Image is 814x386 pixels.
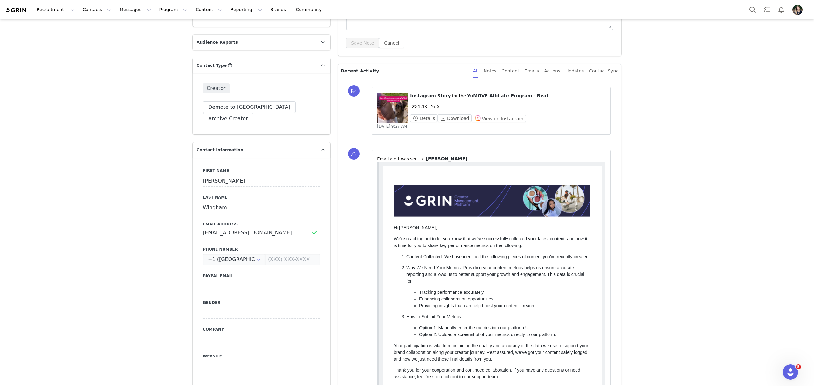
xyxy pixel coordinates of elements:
[11,206,208,226] p: Your participation is vital to maintaining the quality and accuracy of the data we use to support...
[12,287,82,294] p: Resources
[3,46,217,51] p: If you did not request this email, feel free to ignore
[24,87,208,94] p: Content Collected: We have identified the following pieces of content you've recently created:
[25,286,82,292] a: How to manually add metrics
[3,51,186,61] span: this email or contact [EMAIL_ADDRESS][DOMAIN_NAME].
[37,140,208,147] li: Tracking performance accurately
[3,12,217,17] p: You’re almost done! Please click the link below to verify your email. The link expires in 1 hour.
[203,195,320,200] label: Last Name
[11,19,208,51] img: Grin
[760,3,774,17] a: Tasks
[484,64,496,78] div: Notes
[789,5,809,15] button: Profile
[11,366,208,369] p: © 2025 GRIN. All rights reserved.
[203,327,320,332] label: Company
[24,165,208,171] p: How to Submit Your Metrics:
[11,257,208,270] p: Cheers, The GRIN Team
[606,22,613,30] div: Press the Up and Down arrow keys to resize the editor.
[3,41,217,50] p: Please do not reply to this message. Your messages will not be received. If you need to contact y...
[783,364,798,380] iframe: Intercom live chat
[11,70,208,83] p: We're reaching out to let you know that we've successfully collected your latest content, and now...
[24,116,208,136] p: Why We Need Your Metrics: Providing your content metrics helps us ensure accurate reporting and a...
[792,5,803,15] img: 8267397b-b1d9-494c-9903-82b3ae1be546.jpeg
[3,27,27,37] a: Verify
[33,3,79,17] button: Recruitment
[472,116,526,121] a: View on Instagram
[101,46,202,51] span: it or contact [EMAIL_ADDRESS][DOMAIN_NAME].
[410,93,605,99] p: ⁨ ⁩ ⁨ ⁩ for the ⁨ ⁩
[3,12,217,22] p: We received a request to update your email address. If this was you, click the button below to ve...
[24,148,208,154] p: How to Submit Your Metrics:
[379,38,404,48] button: Cancel
[3,3,217,70] body: The GRIN Team
[37,136,208,143] li: Providing insights that can help boost your content's reach
[12,258,82,264] p: Resources
[37,130,208,136] li: Enhancing collaboration opportunities
[12,322,189,326] p: If you're having trouble clicking viewing this email, copy and paste the URL below into your web ...
[203,113,253,124] button: Archive Creator
[265,254,320,265] input: (XXX) XXX-XXXX
[5,5,261,12] body: Rich Text Area. Press ALT-0 for help.
[410,114,438,122] button: Details
[25,306,80,311] a: How to access your live site
[203,273,320,279] label: Paypal Email
[227,3,266,17] button: Reporting
[11,59,208,65] p: Hi [PERSON_NAME],
[11,244,208,258] p: Cheers, The GRIN Team
[473,64,479,78] div: All
[796,364,801,369] span: 5
[437,93,451,98] span: Story
[3,3,217,8] p: Hi [PERSON_NAME], 𝔻𝕣𝕒𝕩 & 𝕍𝕚𝕤𝕚𝕠𝕟,
[25,269,82,274] a: How to manually add metrics
[472,115,526,122] button: View on Instagram
[11,218,208,231] p: Thank you for your cooperation and continued collaboration. If you have any questions or need ass...
[203,254,265,265] input: Country
[774,3,788,17] button: Notifications
[292,3,328,17] a: Community
[3,27,39,37] a: View
[544,64,560,78] div: Actions
[501,64,519,78] div: Content
[37,99,84,111] a: [URL][DOMAIN_NAME]
[37,176,208,183] li: Option 1: Manually enter the metrics into our platform UI.
[377,124,407,128] span: [DATE] 9:27 AM
[5,7,27,13] img: grin logo
[426,156,467,161] span: [PERSON_NAME]
[3,22,27,32] a: Verify
[11,59,208,65] p: Hi [PERSON_NAME], 𝔻𝕣𝕒𝕩 & 𝕍𝕚𝕤𝕚𝕠𝕟,
[467,93,548,98] span: YuMOVE Affiliate Program - Real
[589,64,618,78] div: Contact Sync
[11,176,208,196] p: Your participation is vital to maintaining the quality and accuracy of the data we use to support...
[155,3,191,17] button: Program
[11,353,208,357] p: © 2025 GRIN. All rights reserved.
[24,177,208,184] p: How to Submit Your Metrics:
[438,114,472,122] button: Download
[203,300,320,306] label: Gender
[37,195,208,202] li: Option 2: Upload a screenshot of your metrics directly to our platform.
[37,189,208,195] li: Option 1: Manually enter the metrics into our platform UI.
[37,111,84,124] a: [URL][DOMAIN_NAME]
[203,221,320,227] label: Email Address
[25,276,80,281] a: How to access your live site
[746,3,760,17] button: Search
[3,12,217,22] p: Good news! YuMOVE - Real has approved your content for September post: [MEDICAL_DATA] Health bite...
[25,293,80,298] a: How to access your live site
[3,3,217,64] body: The GRIN Team
[524,64,539,78] div: Emails
[25,299,82,304] a: How to manually add metrics
[203,227,320,238] input: Email Address
[203,254,265,265] div: United States
[11,227,208,240] p: Cheers, The GRIN Team
[346,38,379,48] button: Save Note
[160,99,208,110] a: Upload Metrics
[377,155,605,162] p: ⁨Email⁩ alert was sent to ⁨ ⁩
[37,154,208,160] li: Providing insights that can help boost your content's reach
[197,39,238,45] span: Audience Reports
[3,3,217,8] p: Hi [PERSON_NAME],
